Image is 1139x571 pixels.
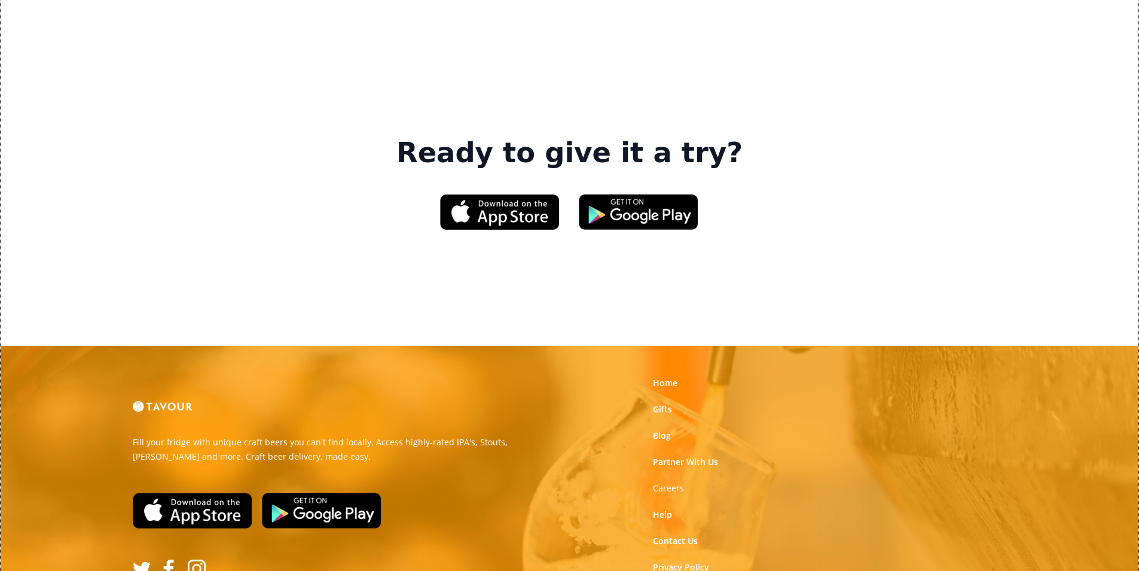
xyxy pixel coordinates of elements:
a: Home [653,377,677,389]
a: Gifts [653,403,672,415]
a: Partner With Us [653,456,718,468]
a: Help [653,509,672,521]
strong: Careers [653,482,684,494]
a: Blog [653,430,671,442]
p: Fill your fridge with unique craft beers you can't find locally. Access highly-rated IPA's, Stout... [133,435,561,464]
a: Careers [653,482,684,494]
strong: Ready to give it a try? [396,136,743,170]
a: Contact Us [653,535,698,547]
